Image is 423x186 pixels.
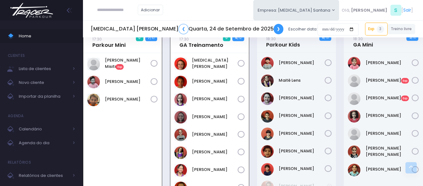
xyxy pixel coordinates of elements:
[279,112,325,119] a: [PERSON_NAME]
[274,24,284,34] a: ❯
[174,129,187,141] img: Maite Magri Loureiro
[174,164,187,177] img: Manuela Moretz Andrade
[91,22,359,36] div: Escolher data:
[261,110,274,123] img: Noah Amorim
[339,3,415,17] div: [ ]
[91,24,283,34] h5: [MEDICAL_DATA] [PERSON_NAME] Quarta, 24 de Setembro de 2025
[266,36,276,42] small: 18:30
[366,95,412,101] a: [PERSON_NAME]Exp
[19,79,69,87] span: Novo cliente
[192,57,238,69] a: [MEDICAL_DATA][PERSON_NAME]
[348,57,360,69] img: Alice Bento jaber
[179,36,223,48] a: 17:30GA Treinamento
[279,148,325,154] a: [PERSON_NAME]
[174,57,187,70] img: Allegra Montanari Ferreira
[366,130,412,137] a: [PERSON_NAME]
[19,125,69,133] span: Calendário
[192,114,238,120] a: [PERSON_NAME]
[279,130,325,137] a: [PERSON_NAME]
[19,139,69,147] span: Agenda do dia
[390,5,401,16] span: S
[324,36,329,40] small: / 13
[92,36,126,48] a: 17:30Parkour Mini
[388,24,415,34] a: Treino livre
[279,166,325,172] a: [PERSON_NAME]
[366,145,412,157] a: [PERSON_NAME] [PERSON_NAME]
[105,96,151,102] a: [PERSON_NAME]
[136,34,143,41] span: 0
[366,166,412,172] a: [PERSON_NAME]
[192,78,238,85] a: [PERSON_NAME]
[366,112,412,119] a: [PERSON_NAME]
[138,5,163,15] a: Adicionar
[279,60,325,66] a: [PERSON_NAME]
[19,92,69,101] span: Importar da planilha
[351,7,387,14] span: [PERSON_NAME]
[19,172,69,180] span: Relatórios de clientes
[366,60,412,66] a: [PERSON_NAME]
[192,149,238,155] a: [PERSON_NAME]
[192,96,238,102] a: [PERSON_NAME]
[401,96,409,101] span: Exp
[377,25,384,33] span: 3
[174,146,187,159] img: Manuela Ary Madruga
[174,93,187,106] img: Luiza Lima Marinelli
[87,58,100,70] img: Bernardo O. Misiti
[148,35,150,40] strong: 7
[92,36,102,42] small: 17:30
[105,79,151,85] a: [PERSON_NAME]
[353,36,363,42] small: 18:30
[105,57,151,70] a: [PERSON_NAME] MisitiExp
[342,7,350,14] span: Olá,
[261,145,274,158] img: Renan Parizzi Durães
[403,7,411,14] a: Sair
[365,23,388,35] a: Exp3
[348,145,360,158] img: Julia Lourenço Menocci Fernandes
[261,57,274,69] img: Henrique Saito
[8,156,31,169] h4: Relatórios
[19,32,75,40] span: Home
[150,36,154,40] small: / 10
[266,36,300,48] a: 18:30Parkour Kids
[8,110,24,122] h4: Agenda
[401,78,409,84] span: Exp
[8,49,25,62] h4: Clientes
[237,36,241,40] small: / 12
[192,167,238,173] a: [PERSON_NAME]
[87,94,100,106] img: Theodoro Tarcitano
[192,131,238,138] a: [PERSON_NAME]
[116,64,124,70] span: Exp
[366,77,412,84] a: [PERSON_NAME]Exp
[223,34,230,41] span: 0
[348,74,360,87] img: Amaya Moura Barbosa
[87,76,100,88] img: Dante Custodio Vizzotto
[261,128,274,140] img: Rafael De Paula Silva
[348,110,360,123] img: Helena Pires de Queiroz Melo
[179,36,189,42] small: 17:30
[174,111,187,123] img: Lívia Denz Machado Borges
[411,36,416,40] small: / 10
[235,35,237,40] strong: 4
[353,36,373,48] a: 18:30GA Mini
[261,74,274,87] img: Maitê Lens
[19,65,69,73] span: Lista de clientes
[261,92,274,105] img: Manuela Soggio
[178,24,188,34] a: ❮
[348,164,360,176] img: Maria Luiza da Silva Nascimento
[279,77,325,84] a: Maitê Lens
[261,163,274,176] img: Theo Valotto
[348,92,360,105] img: Eloisa Delvecchioo
[279,95,325,101] a: [PERSON_NAME]
[174,76,187,88] img: Laura Varjão
[348,128,360,140] img: Helena lua Bomfim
